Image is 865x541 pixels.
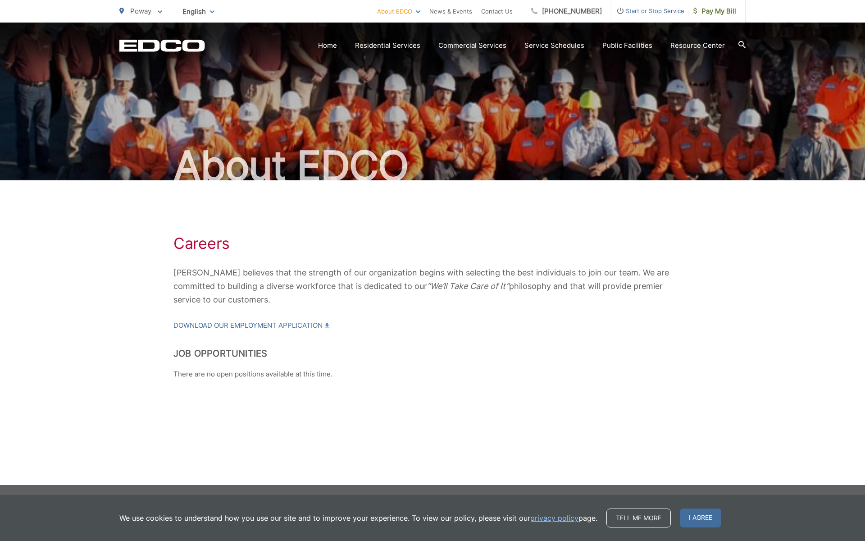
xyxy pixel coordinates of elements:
[130,7,151,15] span: Poway
[173,266,692,307] p: [PERSON_NAME] believes that the strength of our organization begins with selecting the best indiv...
[173,348,692,359] h2: Job Opportunities
[429,6,472,17] a: News & Events
[173,320,329,331] a: Download our Employment Application
[670,40,725,51] a: Resource Center
[173,234,692,252] h1: Careers
[119,39,205,52] a: EDCD logo. Return to the homepage.
[481,6,513,17] a: Contact Us
[377,6,420,17] a: About EDCO
[524,40,584,51] a: Service Schedules
[119,513,597,523] p: We use cookies to understand how you use our site and to improve your experience. To view our pol...
[606,509,671,527] a: Tell me more
[176,4,221,19] span: English
[602,40,652,51] a: Public Facilities
[427,281,509,291] em: “We’ll Take Care of It”
[318,40,337,51] a: Home
[530,513,578,523] a: privacy policy
[693,6,736,17] span: Pay My Bill
[355,40,420,51] a: Residential Services
[119,143,746,188] h2: About EDCO
[173,369,692,380] p: There are no open positions available at this time.
[680,509,721,527] span: I agree
[438,40,506,51] a: Commercial Services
